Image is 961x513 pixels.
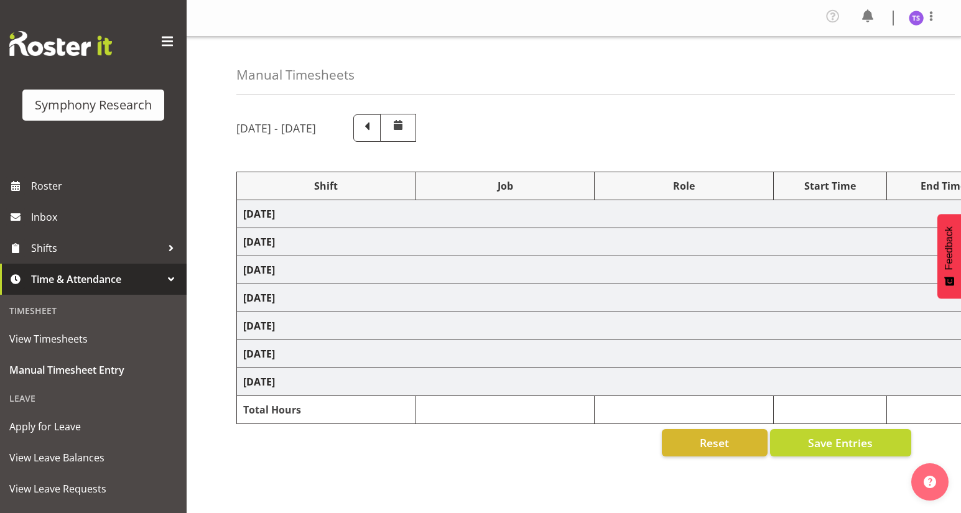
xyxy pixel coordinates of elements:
[3,411,183,442] a: Apply for Leave
[601,178,767,193] div: Role
[237,396,416,424] td: Total Hours
[9,417,177,436] span: Apply for Leave
[9,448,177,467] span: View Leave Balances
[422,178,588,193] div: Job
[770,429,911,456] button: Save Entries
[9,330,177,348] span: View Timesheets
[3,442,183,473] a: View Leave Balances
[236,121,316,135] h5: [DATE] - [DATE]
[31,239,162,257] span: Shifts
[909,11,924,25] img: titi-strickland1975.jpg
[9,361,177,379] span: Manual Timesheet Entry
[31,177,180,195] span: Roster
[35,96,152,114] div: Symphony Research
[236,68,355,82] h4: Manual Timesheets
[3,298,183,323] div: Timesheet
[3,386,183,411] div: Leave
[9,479,177,498] span: View Leave Requests
[944,226,955,270] span: Feedback
[3,323,183,354] a: View Timesheets
[3,354,183,386] a: Manual Timesheet Entry
[9,31,112,56] img: Rosterit website logo
[31,208,180,226] span: Inbox
[3,473,183,504] a: View Leave Requests
[780,178,880,193] div: Start Time
[937,214,961,298] button: Feedback - Show survey
[243,178,409,193] div: Shift
[808,435,873,451] span: Save Entries
[700,435,729,451] span: Reset
[31,270,162,289] span: Time & Attendance
[662,429,768,456] button: Reset
[924,476,936,488] img: help-xxl-2.png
